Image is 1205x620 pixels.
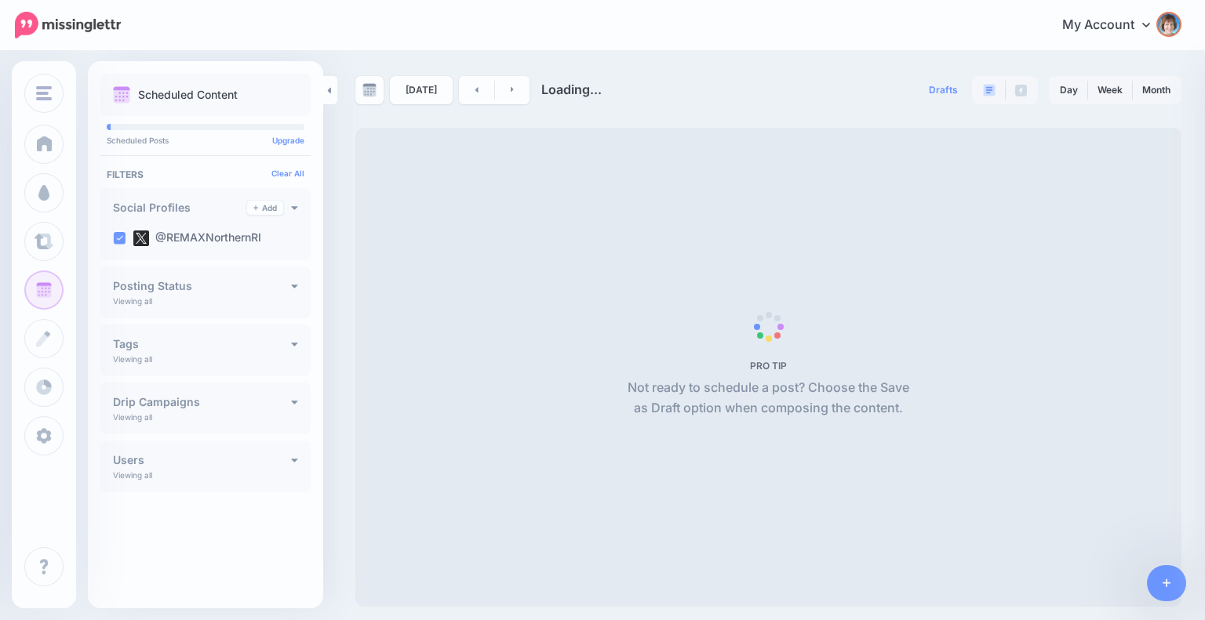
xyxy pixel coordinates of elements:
p: Not ready to schedule a post? Choose the Save as Draft option when composing the content. [621,378,916,419]
span: Drafts [929,85,958,95]
a: Week [1088,78,1132,103]
a: Day [1050,78,1087,103]
a: Clear All [271,169,304,178]
a: [DATE] [390,76,453,104]
h4: Drip Campaigns [113,397,291,408]
img: calendar.png [113,86,130,103]
img: facebook-grey-square.png [1015,85,1027,96]
a: My Account [1047,6,1181,45]
p: Viewing all [113,470,152,480]
h4: Users [113,455,291,466]
img: twitter-square.png [133,230,149,246]
img: calendar-grey-darker.png [362,83,377,97]
p: Viewing all [113,354,152,364]
h4: Posting Status [113,281,291,292]
span: Loading... [541,82,602,97]
a: Month [1133,78,1180,103]
h4: Social Profiles [113,202,247,213]
img: menu.png [36,86,52,100]
p: Scheduled Posts [107,136,304,144]
a: Add [247,201,283,215]
p: Scheduled Content [138,89,238,100]
h5: PRO TIP [621,360,916,372]
h4: Tags [113,339,291,350]
img: Missinglettr [15,12,121,38]
img: paragraph-boxed.png [983,84,996,96]
label: @REMAXNorthernRI [133,230,261,246]
p: Viewing all [113,296,152,306]
p: Viewing all [113,412,152,422]
a: Drafts [919,76,967,104]
a: Upgrade [272,136,304,145]
h4: Filters [107,169,304,180]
